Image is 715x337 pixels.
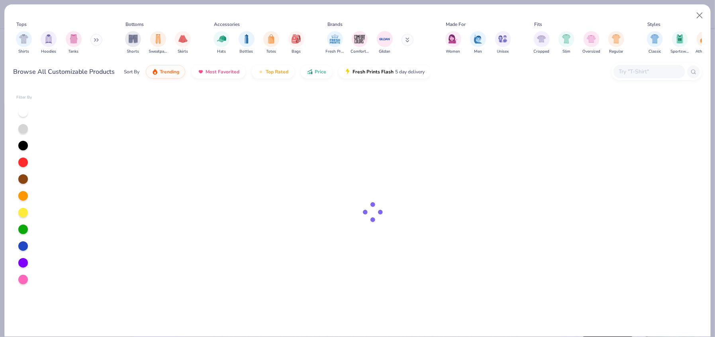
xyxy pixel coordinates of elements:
div: filter for Totes [263,31,279,55]
img: Comfort Colors Image [354,33,366,45]
span: Hats [217,49,226,55]
button: Price [301,65,332,79]
div: filter for Sweatpants [149,31,167,55]
img: Women Image [449,34,458,43]
button: filter button [239,31,255,55]
span: Athleisure [695,49,714,55]
span: Classic [648,49,661,55]
button: filter button [66,31,82,55]
img: Sportswear Image [676,34,684,43]
button: filter button [351,31,369,55]
span: Fresh Prints [326,49,344,55]
img: Tanks Image [69,34,78,43]
button: filter button [125,31,141,55]
button: filter button [495,31,511,55]
span: Fresh Prints Flash [353,69,394,75]
div: filter for Slim [558,31,574,55]
img: most_fav.gif [198,69,204,75]
img: Athleisure Image [700,34,709,43]
button: filter button [534,31,550,55]
div: Brands [327,21,343,28]
span: 5 day delivery [395,67,425,77]
div: filter for Oversized [582,31,600,55]
img: TopRated.gif [258,69,264,75]
span: Price [315,69,326,75]
button: filter button [214,31,229,55]
button: filter button [695,31,714,55]
span: Trending [160,69,179,75]
span: Hoodies [41,49,56,55]
img: Sweatpants Image [154,34,163,43]
input: Try "T-Shirt" [618,67,680,76]
button: filter button [263,31,279,55]
button: filter button [288,31,304,55]
div: filter for Athleisure [695,31,714,55]
div: Tops [16,21,27,28]
div: filter for Sportswear [671,31,689,55]
div: filter for Gildan [377,31,393,55]
span: Tanks [69,49,79,55]
div: filter for Unisex [495,31,511,55]
button: filter button [470,31,486,55]
span: Oversized [582,49,600,55]
div: filter for Hoodies [41,31,57,55]
div: filter for Skirts [175,31,191,55]
div: filter for Cropped [534,31,550,55]
div: filter for Regular [608,31,624,55]
span: Slim [562,49,570,55]
button: filter button [445,31,461,55]
img: Skirts Image [178,34,188,43]
div: filter for Bottles [239,31,255,55]
button: filter button [582,31,600,55]
div: filter for Shirts [16,31,32,55]
img: trending.gif [152,69,158,75]
div: filter for Classic [647,31,663,55]
div: filter for Women [445,31,461,55]
span: Bottles [240,49,253,55]
span: Comfort Colors [351,49,369,55]
div: filter for Shorts [125,31,141,55]
button: filter button [16,31,32,55]
span: Cropped [534,49,550,55]
img: flash.gif [345,69,351,75]
button: filter button [41,31,57,55]
img: Regular Image [612,34,621,43]
span: Skirts [178,49,188,55]
img: Men Image [474,34,482,43]
span: Women [446,49,460,55]
img: Gildan Image [379,33,391,45]
img: Slim Image [562,34,571,43]
div: Styles [648,21,661,28]
div: filter for Hats [214,31,229,55]
button: filter button [558,31,574,55]
div: Made For [446,21,466,28]
div: filter for Men [470,31,486,55]
div: filter for Tanks [66,31,82,55]
button: Most Favorited [192,65,245,79]
div: Filter By [16,95,32,101]
img: Oversized Image [587,34,596,43]
button: filter button [647,31,663,55]
span: Bags [292,49,301,55]
button: filter button [149,31,167,55]
span: Top Rated [266,69,288,75]
button: filter button [671,31,689,55]
img: Shorts Image [129,34,138,43]
button: filter button [326,31,344,55]
div: filter for Comfort Colors [351,31,369,55]
img: Hats Image [217,34,226,43]
img: Bags Image [292,34,300,43]
button: Fresh Prints Flash5 day delivery [339,65,431,79]
img: Cropped Image [537,34,546,43]
button: filter button [175,31,191,55]
span: Gildan [379,49,390,55]
div: Fits [534,21,542,28]
img: Shirts Image [19,34,28,43]
span: Most Favorited [206,69,239,75]
div: filter for Fresh Prints [326,31,344,55]
span: Shorts [127,49,139,55]
span: Sweatpants [149,49,167,55]
img: Totes Image [267,34,276,43]
span: Sportswear [671,49,689,55]
div: Bottoms [126,21,144,28]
